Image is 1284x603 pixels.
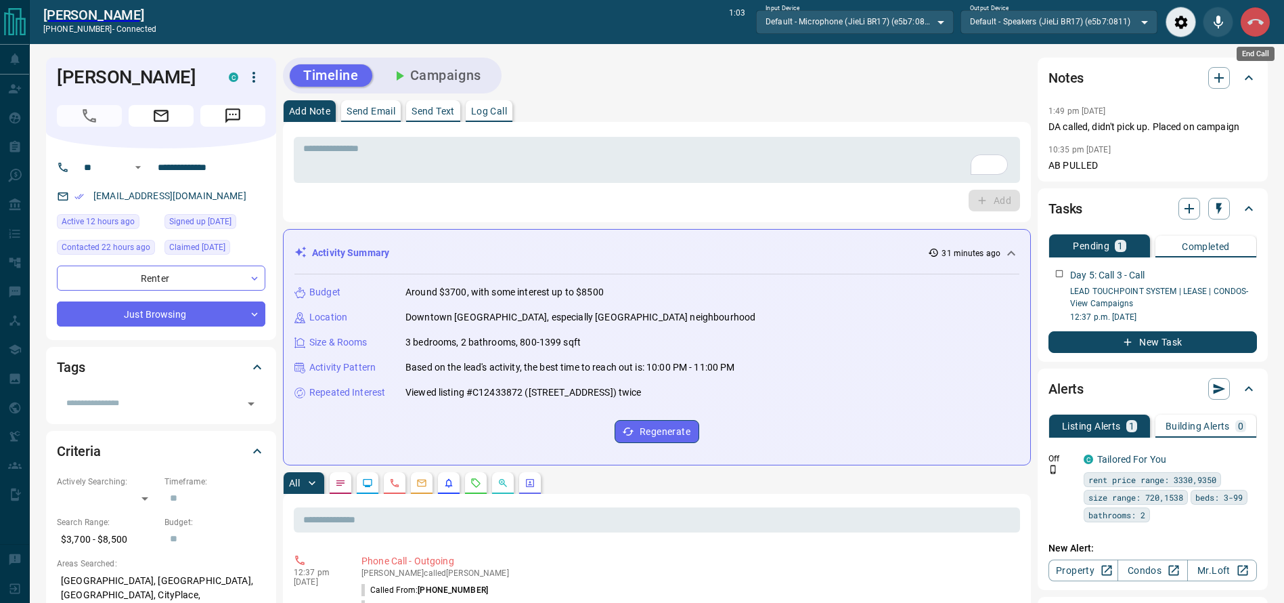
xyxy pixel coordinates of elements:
p: Areas Searched: [57,558,265,570]
div: Tasks [1048,192,1257,225]
a: Condos [1117,560,1187,581]
p: New Alert: [1048,541,1257,556]
div: Renter [57,266,265,291]
p: $3,700 - $8,500 [57,528,158,551]
svg: Opportunities [497,478,508,488]
div: Criteria [57,435,265,467]
a: Tailored For You [1097,454,1166,465]
div: condos.ca [229,72,238,82]
p: [PHONE_NUMBER] - [43,23,156,35]
p: All [289,478,300,488]
a: [EMAIL_ADDRESS][DOMAIN_NAME] [93,190,246,201]
div: Default - Speakers (JieLi BR17) (e5b7:0811) [960,10,1157,33]
p: Log Call [471,106,507,116]
div: Activity Summary31 minutes ago [294,241,1019,266]
p: [PERSON_NAME] called [PERSON_NAME] [361,568,1015,578]
a: LEAD TOUCHPOINT SYSTEM | LEASE | CONDOS- View Campaigns [1070,287,1249,308]
div: End Call [1240,7,1270,37]
h2: Alerts [1048,378,1084,400]
a: [PERSON_NAME] [43,7,156,23]
textarea: To enrich screen reader interactions, please activate Accessibility in Grammarly extension settings [303,143,1011,178]
p: Actively Searching: [57,476,158,488]
svg: Notes [335,478,346,488]
div: Mute [1203,7,1233,37]
p: 12:37 pm [294,568,341,577]
p: 1:03 [729,7,745,37]
svg: Push Notification Only [1048,465,1058,474]
p: 31 minutes ago [942,247,1000,259]
div: Mon Oct 13 2025 [57,240,158,259]
h2: Tags [57,356,85,378]
p: AB PULLED [1048,159,1257,173]
button: Open [130,159,146,175]
p: Completed [1182,242,1230,251]
h2: Notes [1048,67,1084,89]
p: 1 [1117,241,1123,251]
div: End Call [1237,47,1275,61]
span: beds: 3-99 [1195,491,1243,504]
svg: Agent Actions [525,478,535,488]
p: Building Alerts [1166,421,1230,431]
div: condos.ca [1084,455,1093,464]
div: Mon Oct 13 2025 [57,214,158,233]
button: Regenerate [615,420,699,443]
p: Called From: [361,584,488,596]
div: Tags [57,351,265,383]
button: Campaigns [378,64,495,87]
span: Active 12 hours ago [62,215,135,228]
p: 1 [1129,421,1134,431]
p: Viewed listing #C12433872 ([STREET_ADDRESS]) twice [405,386,642,400]
p: Location [309,310,347,325]
p: 0 [1238,421,1243,431]
p: Add Note [289,106,330,116]
label: Input Device [766,4,800,13]
a: Property [1048,560,1118,581]
p: 12:37 p.m. [DATE] [1070,311,1257,323]
span: Claimed [DATE] [169,241,225,254]
button: Timeline [290,64,372,87]
span: Email [129,105,194,127]
p: Size & Rooms [309,335,368,350]
p: Send Text [412,106,455,116]
h1: [PERSON_NAME] [57,66,208,88]
span: bathrooms: 2 [1088,508,1145,522]
p: Day 5: Call 3 - Call [1070,268,1145,283]
p: Listing Alerts [1062,421,1121,431]
svg: Listing Alerts [443,478,454,488]
p: Activity Summary [312,246,389,260]
label: Output Device [970,4,1009,13]
p: Based on the lead's activity, the best time to reach out is: 10:00 PM - 11:00 PM [405,360,735,375]
p: [DATE] [294,577,341,587]
span: connected [116,24,156,34]
svg: Lead Browsing Activity [362,478,373,488]
svg: Email Verified [74,192,84,201]
div: Notes [1048,62,1257,94]
span: Signed up [DATE] [169,215,231,228]
span: rent price range: 3330,9350 [1088,473,1216,486]
a: Mr.Loft [1187,560,1257,581]
div: Sun Oct 12 2025 [164,214,265,233]
p: Repeated Interest [309,386,385,400]
h2: Tasks [1048,198,1082,220]
p: Pending [1073,241,1109,251]
p: 1:49 pm [DATE] [1048,106,1106,116]
p: 10:35 pm [DATE] [1048,145,1111,154]
div: Audio Settings [1166,7,1196,37]
p: 3 bedrooms, 2 bathrooms, 800-1399 sqft [405,335,581,350]
span: size range: 720,1538 [1088,491,1183,504]
p: Send Email [347,106,395,116]
svg: Emails [416,478,427,488]
p: Phone Call - Outgoing [361,554,1015,568]
button: New Task [1048,331,1257,353]
span: Call [57,105,122,127]
svg: Calls [389,478,400,488]
p: Downtown [GEOGRAPHIC_DATA], especially [GEOGRAPHIC_DATA] neighbourhood [405,310,755,325]
p: Search Range: [57,516,158,528]
p: Around $3700, with some interest up to $8500 [405,285,604,299]
div: Sun Oct 12 2025 [164,240,265,259]
p: Budget [309,285,340,299]
p: Activity Pattern [309,360,376,375]
h2: Criteria [57,440,101,462]
p: Budget: [164,516,265,528]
